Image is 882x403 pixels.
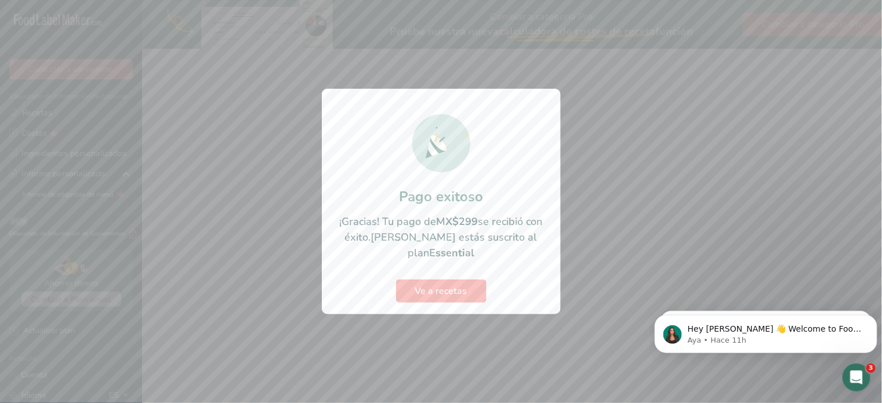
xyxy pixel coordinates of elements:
iframe: Intercom live chat [843,364,870,391]
span: Ve a recetas [415,284,467,298]
button: Ve a recetas [396,279,487,303]
p: ¡Gracias! Tu pago de se recibió con éxito. [333,214,549,261]
span: 3 [866,364,876,373]
span: [PERSON_NAME] estás suscrito al plan [371,230,538,260]
img: Successful Payment [412,114,470,172]
h1: Pago exitoso [333,186,549,207]
b: Essential [429,246,474,260]
iframe: Intercom notifications mensaje [650,291,882,372]
b: MX$299 [437,215,478,228]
